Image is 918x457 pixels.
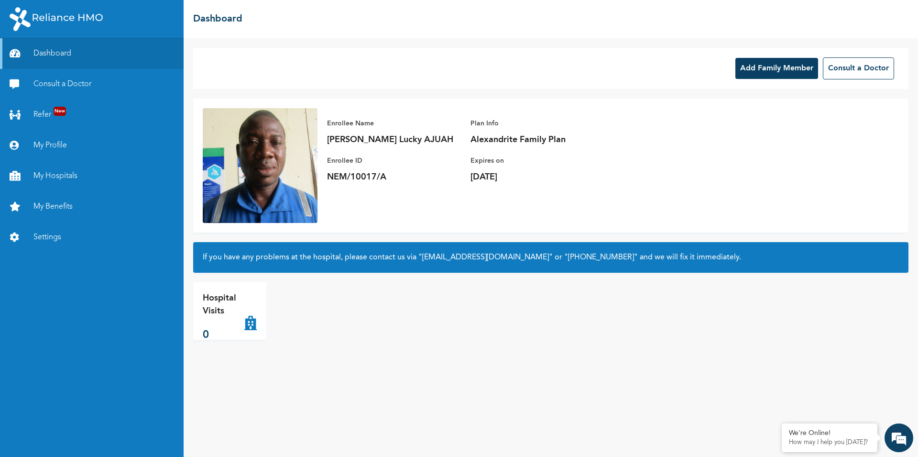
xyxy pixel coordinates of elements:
p: 0 [203,327,244,343]
div: We're Online! [789,429,870,437]
p: Enrollee ID [327,155,461,167]
h2: Dashboard [193,12,242,26]
button: Consult a Doctor [823,57,894,79]
a: "[PHONE_NUMBER]" [564,254,638,261]
p: Enrollee Name [327,118,461,129]
a: "[EMAIL_ADDRESS][DOMAIN_NAME]" [418,254,553,261]
p: How may I help you today? [789,439,870,446]
button: Add Family Member [735,58,818,79]
h2: If you have any problems at the hospital, please contact us via or and we will fix it immediately. [203,252,899,263]
p: Expires on [470,155,604,167]
p: NEM/10017/A [327,171,461,183]
img: Enrollee [203,108,317,223]
p: [DATE] [470,171,604,183]
p: [PERSON_NAME] Lucky AJUAH [327,134,461,145]
p: Hospital Visits [203,292,244,318]
p: Alexandrite Family Plan [470,134,604,145]
img: RelianceHMO's Logo [10,7,103,31]
span: New [54,107,66,116]
p: Plan Info [470,118,604,129]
